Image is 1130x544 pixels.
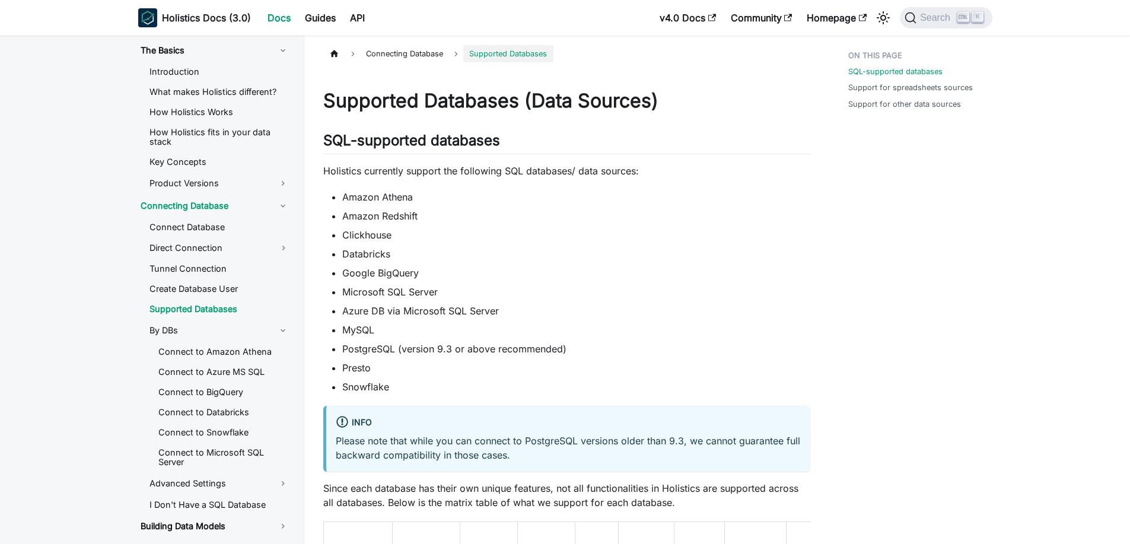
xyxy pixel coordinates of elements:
li: Azure DB via Microsoft SQL Server [342,304,810,318]
a: API [343,8,372,27]
a: Key Concepts [140,153,298,171]
nav: Breadcrumbs [323,45,810,62]
a: Connect to Microsoft SQL Server [149,444,298,471]
p: Holistics currently support the following SQL databases/ data sources: [323,164,810,178]
p: Please note that while you can connect to PostgreSQL versions older than 9.3, we cannot guarantee... [336,434,801,462]
img: Holistics [138,8,157,27]
a: Tunnel Connection [140,260,298,278]
button: Search [900,7,992,28]
li: Microsoft SQL Server [342,285,810,299]
a: HolisticsHolistics Docs (3.0) [138,8,251,27]
span: Search [916,12,957,23]
a: Create Database User [140,280,298,298]
a: Homepage [800,8,874,27]
span: Connecting Database [360,45,449,62]
a: Home page [323,45,346,62]
a: Support for spreadsheets sources [848,82,973,93]
a: Connect Database [140,218,298,236]
a: Connecting Database [131,196,298,216]
button: Switch between dark and light mode (currently light mode) [874,8,893,27]
li: Snowflake [342,380,810,394]
a: Connect to Snowflake [149,424,298,441]
a: Supported Databases [140,300,298,318]
a: Direct Connection [140,238,269,257]
a: What makes Holistics different? [140,83,298,101]
a: Connect to Amazon Athena [149,343,298,361]
span: Supported Databases [463,45,553,62]
a: How Holistics fits in your data stack [140,123,298,151]
a: How Holistics Works [140,103,298,121]
button: Toggle the collapsible sidebar category 'Direct Connection' [269,238,298,257]
li: PostgreSQL (version 9.3 or above recommended) [342,342,810,356]
a: Guides [298,8,343,27]
a: SQL-supported databases [848,66,943,77]
a: Advanced Settings [140,473,298,494]
li: Clickhouse [342,228,810,242]
div: info [336,415,801,431]
a: Building Data Models [131,516,298,536]
a: Connect to BigQuery [149,383,298,401]
a: Introduction [140,63,298,81]
li: Databricks [342,247,810,261]
a: I Don't Have a SQL Database [140,496,298,514]
a: v4.0 Docs [652,8,723,27]
a: By DBs [140,320,298,341]
b: Holistics Docs (3.0) [162,11,251,25]
a: The Basics [131,40,298,61]
a: Connect to Databricks [149,403,298,421]
nav: Docs sidebar [126,36,304,544]
a: Connect to Azure MS SQL [149,363,298,381]
li: Amazon Redshift [342,209,810,223]
a: Community [724,8,800,27]
li: Amazon Athena [342,190,810,204]
a: Docs [260,8,298,27]
li: MySQL [342,323,810,337]
h2: SQL-supported databases [323,132,810,154]
a: Support for other data sources [848,98,961,110]
kbd: K [972,12,983,23]
a: Product Versions [140,173,298,193]
h1: Supported Databases (Data Sources) [323,89,810,113]
li: Presto [342,361,810,375]
p: Since each database has their own unique features, not all functionalities in Holistics are suppo... [323,481,810,510]
li: Google BigQuery [342,266,810,280]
